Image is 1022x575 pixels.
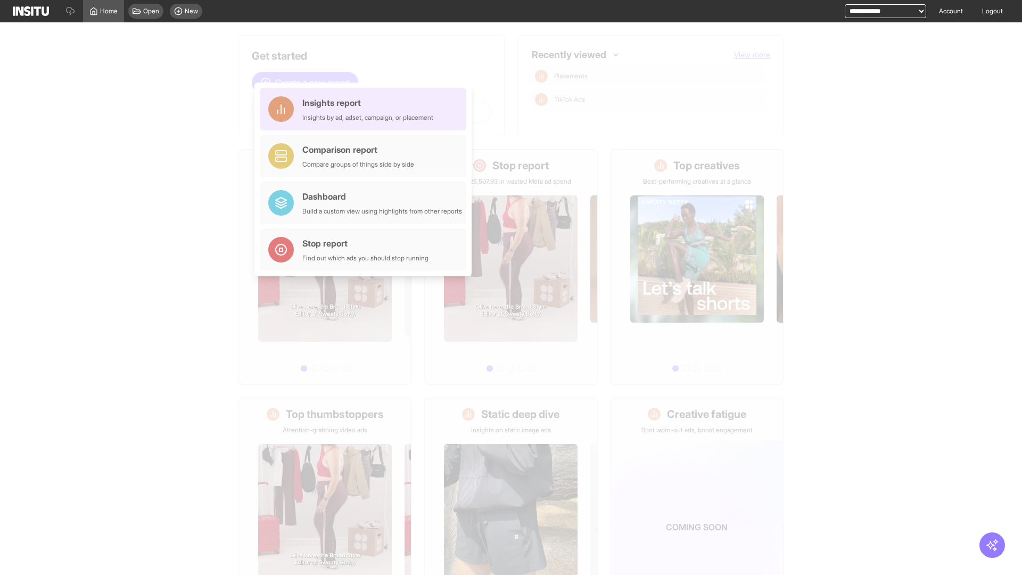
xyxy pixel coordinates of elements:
span: Open [143,7,159,15]
div: Build a custom view using highlights from other reports [302,207,462,216]
img: Logo [13,6,49,16]
div: Stop report [302,237,428,250]
div: Comparison report [302,143,414,156]
div: Compare groups of things side by side [302,160,414,169]
div: Insights by ad, adset, campaign, or placement [302,113,433,122]
span: Home [100,7,118,15]
span: New [185,7,198,15]
div: Dashboard [302,190,462,203]
div: Insights report [302,96,433,109]
div: Find out which ads you should stop running [302,254,428,262]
